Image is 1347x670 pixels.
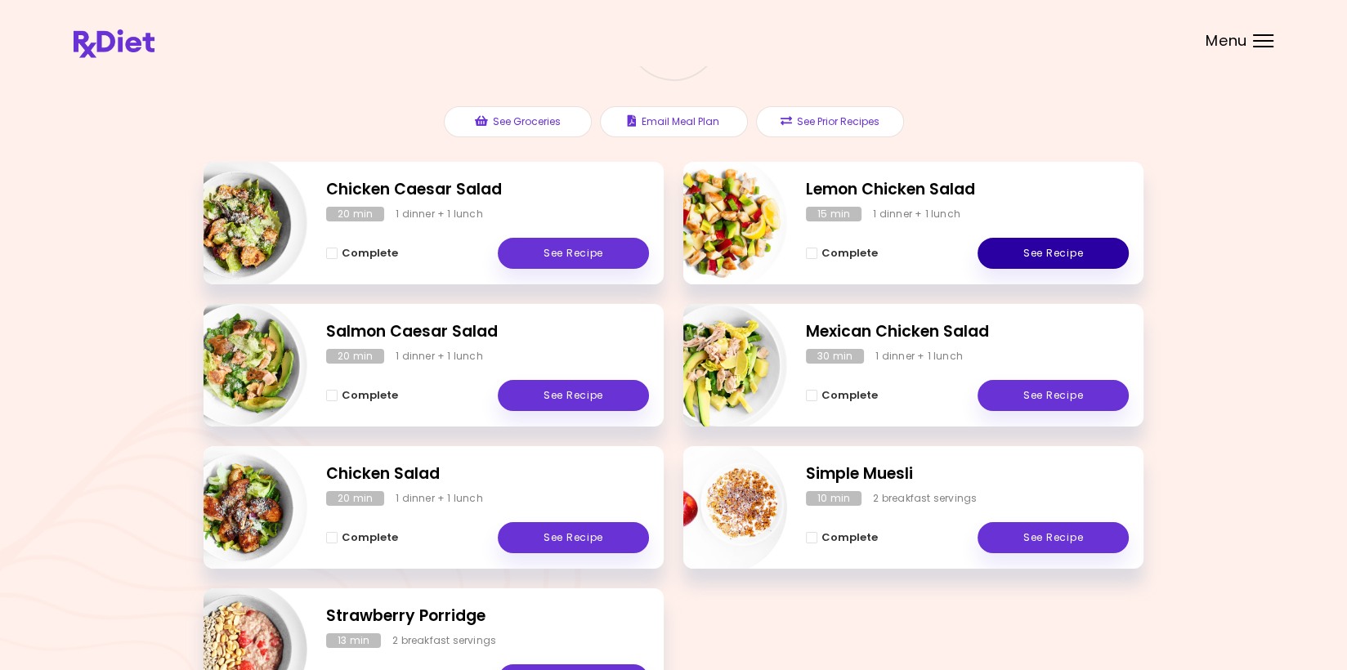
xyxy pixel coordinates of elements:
button: Email Meal Plan [600,106,748,137]
div: 2 breakfast servings [392,633,496,648]
img: Info - Simple Muesli [651,440,787,575]
a: See Recipe - Chicken Salad [498,522,649,553]
div: 15 min [806,207,861,221]
div: 20 min [326,207,384,221]
button: Complete - Chicken Caesar Salad [326,243,398,263]
img: Info - Chicken Salad [172,440,307,575]
span: Complete [821,389,878,402]
button: See Groceries [444,106,592,137]
img: Info - Lemon Chicken Salad [651,155,787,291]
span: Complete [342,389,398,402]
div: 1 dinner + 1 lunch [873,207,960,221]
div: 20 min [326,491,384,506]
h2: Simple Muesli [806,462,1129,486]
button: Complete - Mexican Chicken Salad [806,386,878,405]
div: 2 breakfast servings [873,491,977,506]
div: 1 dinner + 1 lunch [396,207,483,221]
div: 20 min [326,349,384,364]
div: 1 dinner + 1 lunch [875,349,963,364]
h2: Strawberry Porridge [326,605,649,628]
a: See Recipe - Lemon Chicken Salad [978,238,1129,269]
h2: Lemon Chicken Salad [806,178,1129,202]
div: 1 dinner + 1 lunch [396,349,483,364]
button: See Prior Recipes [756,106,904,137]
button: Complete - Salmon Caesar Salad [326,386,398,405]
div: 30 min [806,349,864,364]
h2: Mexican Chicken Salad [806,320,1129,344]
span: Menu [1206,33,1247,48]
img: Info - Mexican Chicken Salad [651,297,787,433]
button: Complete - Lemon Chicken Salad [806,243,878,263]
h2: Chicken Salad [326,462,649,486]
a: See Recipe - Mexican Chicken Salad [978,380,1129,411]
div: 1 dinner + 1 lunch [396,491,483,506]
span: Complete [821,247,878,260]
span: Complete [342,531,398,544]
h2: Chicken Caesar Salad [326,178,649,202]
span: Complete [342,247,398,260]
a: See Recipe - Simple Muesli [978,522,1129,553]
div: 13 min [326,633,381,648]
a: See Recipe - Salmon Caesar Salad [498,380,649,411]
button: Complete - Simple Muesli [806,528,878,547]
span: Complete [821,531,878,544]
h2: Salmon Caesar Salad [326,320,649,344]
button: Complete - Chicken Salad [326,528,398,547]
div: 10 min [806,491,861,506]
a: See Recipe - Chicken Caesar Salad [498,238,649,269]
img: RxDiet [74,29,154,58]
img: Info - Chicken Caesar Salad [172,155,307,291]
img: Info - Salmon Caesar Salad [172,297,307,433]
